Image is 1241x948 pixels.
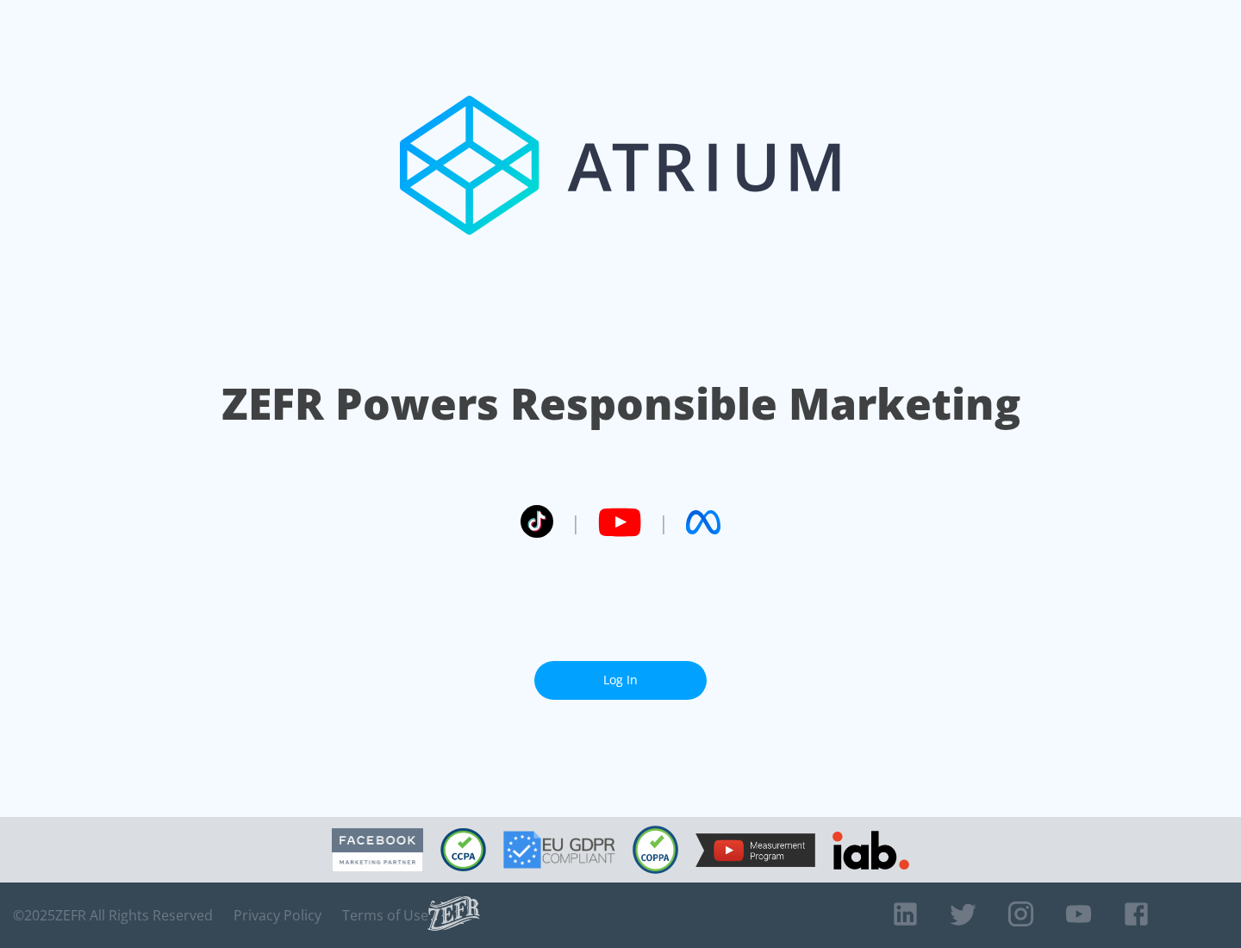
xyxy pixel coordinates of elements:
img: COPPA Compliant [633,826,678,874]
a: Terms of Use [342,907,428,924]
a: Privacy Policy [234,907,321,924]
span: | [658,509,669,535]
img: CCPA Compliant [440,828,486,871]
a: Log In [534,661,707,700]
span: © 2025 ZEFR All Rights Reserved [13,907,213,924]
img: YouTube Measurement Program [695,833,815,867]
span: | [571,509,581,535]
h1: ZEFR Powers Responsible Marketing [221,374,1020,433]
img: GDPR Compliant [503,831,615,869]
img: IAB [833,831,909,870]
img: Facebook Marketing Partner [332,828,423,872]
